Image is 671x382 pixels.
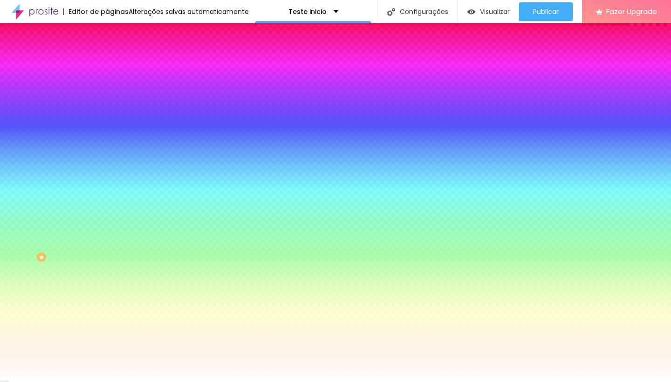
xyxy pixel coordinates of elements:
[519,2,573,21] button: Publicar
[387,8,395,16] img: Icone
[458,2,519,21] button: Visualizar
[129,8,249,15] div: Alterações salvas automaticamente
[467,8,475,16] img: view-1.svg
[480,8,510,15] span: Visualizar
[606,7,657,15] span: Fazer Upgrade
[288,8,327,15] p: Teste inicio
[63,8,129,15] div: Editor de páginas
[533,8,559,15] span: Publicar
